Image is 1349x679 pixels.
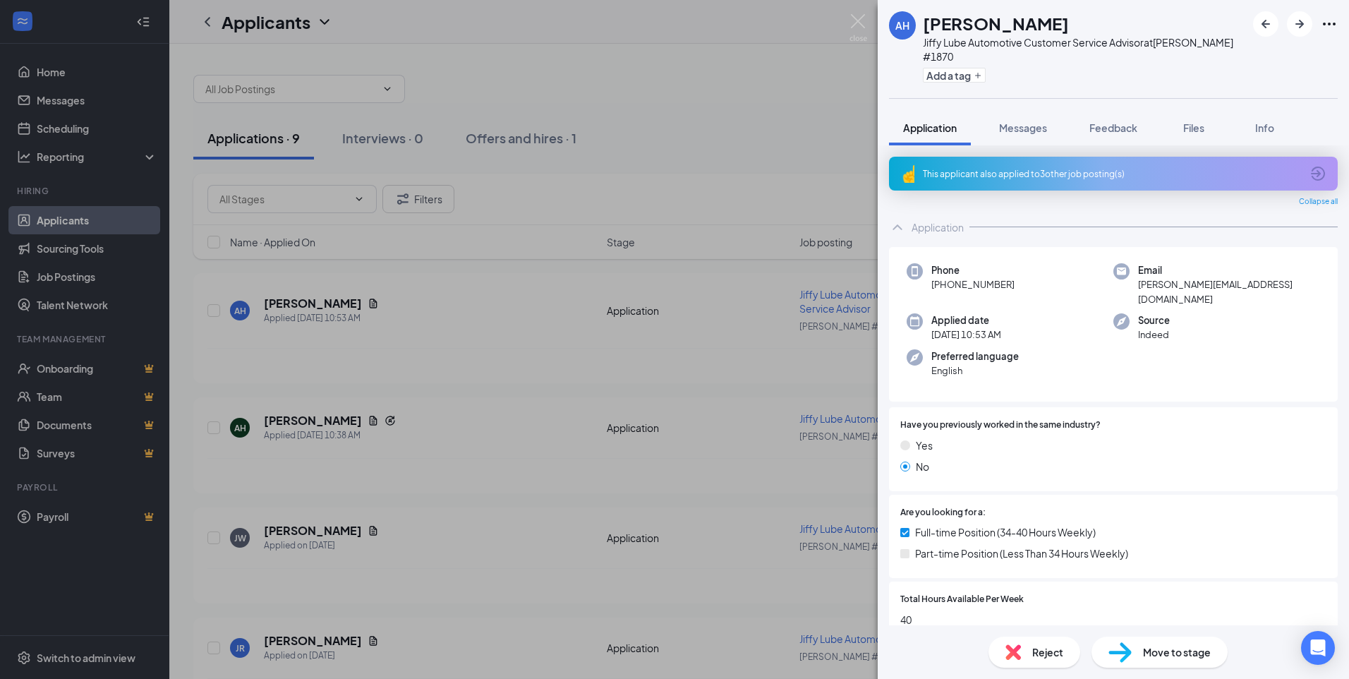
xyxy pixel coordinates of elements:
[1138,263,1320,277] span: Email
[1138,277,1320,306] span: [PERSON_NAME][EMAIL_ADDRESS][DOMAIN_NAME]
[903,121,957,134] span: Application
[1301,631,1335,665] div: Open Intercom Messenger
[1253,11,1278,37] button: ArrowLeftNew
[912,220,964,234] div: Application
[1138,328,1170,342] span: Indeed
[1309,165,1326,182] svg: ArrowCircle
[1255,121,1274,134] span: Info
[1089,121,1137,134] span: Feedback
[889,219,906,236] svg: ChevronUp
[974,71,982,80] svg: Plus
[931,263,1015,277] span: Phone
[1299,196,1338,208] span: Collapse all
[1321,16,1338,32] svg: Ellipses
[923,168,1301,180] div: This applicant also applied to 3 other job posting(s)
[1032,644,1063,660] span: Reject
[923,68,986,83] button: PlusAdd a tag
[923,11,1069,35] h1: [PERSON_NAME]
[931,363,1019,378] span: English
[1138,313,1170,328] span: Source
[999,121,1047,134] span: Messages
[900,593,1024,606] span: Total Hours Available Per Week
[915,524,1096,540] span: Full-time Position (34-40 Hours Weekly)
[1291,16,1308,32] svg: ArrowRight
[915,546,1128,561] span: Part-time Position (Less Than 34 Hours Weekly)
[923,35,1246,64] div: Jiffy Lube Automotive Customer Service Advisor at [PERSON_NAME] #1870
[931,349,1019,363] span: Preferred language
[900,612,1326,627] span: 40
[1257,16,1274,32] svg: ArrowLeftNew
[916,438,933,453] span: Yes
[931,277,1015,292] span: [PHONE_NUMBER]
[1287,11,1312,37] button: ArrowRight
[916,459,929,474] span: No
[900,506,986,519] span: Are you looking for a:
[1143,644,1211,660] span: Move to stage
[931,328,1001,342] span: [DATE] 10:53 AM
[900,419,1101,432] span: Have you previously worked in the same industry?
[895,18,909,32] div: AH
[931,313,1001,328] span: Applied date
[1183,121,1204,134] span: Files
